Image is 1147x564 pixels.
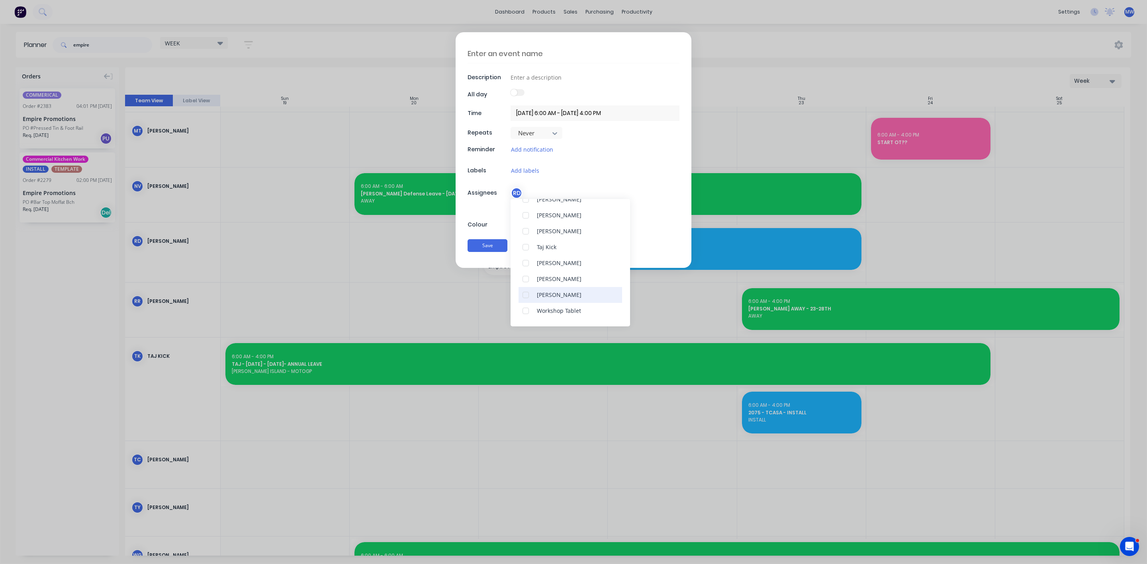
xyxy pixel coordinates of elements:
div: [PERSON_NAME] [537,259,581,267]
div: RD [511,187,523,199]
div: Labels [468,166,509,175]
div: Colour [468,221,509,229]
button: Add labels [511,166,540,175]
div: Description [468,73,509,82]
div: [PERSON_NAME] [537,211,581,219]
button: Add notification [511,145,554,154]
div: [PERSON_NAME] [537,227,581,235]
button: Save [468,239,507,252]
div: Time [468,109,509,117]
div: Workshop Tablet [537,306,581,315]
div: Taj Kick [537,243,556,251]
div: [PERSON_NAME] [537,195,581,203]
div: Assignees [468,189,509,197]
div: All day [468,90,509,99]
div: Reminder [468,145,509,154]
iframe: Intercom live chat [1120,537,1139,556]
div: [PERSON_NAME] [537,291,581,299]
input: Enter a description [511,71,679,83]
div: Repeats [468,129,509,137]
div: [PERSON_NAME] [537,275,581,283]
